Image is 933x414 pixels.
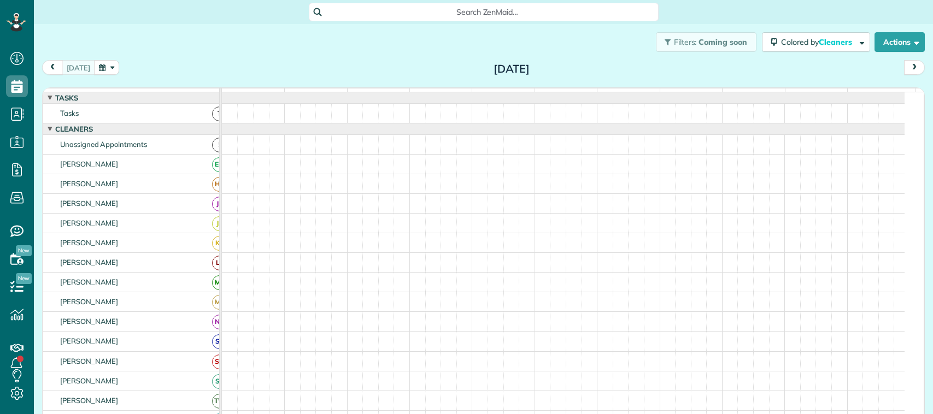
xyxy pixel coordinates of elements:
[212,157,227,172] span: EM
[348,91,368,99] span: 9am
[53,125,95,133] span: Cleaners
[58,336,121,345] span: [PERSON_NAME]
[58,159,121,168] span: [PERSON_NAME]
[62,60,95,75] button: [DATE]
[212,216,227,231] span: JR
[212,315,227,329] span: NN
[58,238,121,247] span: [PERSON_NAME]
[212,107,227,121] span: T
[16,245,32,256] span: New
[58,109,81,117] span: Tasks
[212,197,227,211] span: JB
[58,277,121,286] span: [PERSON_NAME]
[58,199,121,208] span: [PERSON_NAME]
[58,218,121,227] span: [PERSON_NAME]
[762,32,870,52] button: Colored byCleaners
[58,140,149,149] span: Unassigned Appointments
[904,60,925,75] button: next
[212,236,227,251] span: KB
[285,91,305,99] span: 8am
[785,91,805,99] span: 4pm
[674,37,697,47] span: Filters:
[848,91,867,99] span: 5pm
[819,37,854,47] span: Cleaners
[58,179,121,188] span: [PERSON_NAME]
[212,275,227,290] span: MT
[212,394,227,409] span: TW
[58,258,121,267] span: [PERSON_NAME]
[781,37,856,47] span: Colored by
[660,91,679,99] span: 2pm
[58,297,121,306] span: [PERSON_NAME]
[535,91,559,99] span: 12pm
[222,91,242,99] span: 7am
[597,91,617,99] span: 1pm
[472,91,497,99] span: 11am
[58,376,121,385] span: [PERSON_NAME]
[58,396,121,405] span: [PERSON_NAME]
[42,60,63,75] button: prev
[212,334,227,349] span: SB
[723,91,742,99] span: 3pm
[16,273,32,284] span: New
[875,32,925,52] button: Actions
[53,93,80,102] span: Tasks
[212,354,227,369] span: SM
[212,138,227,152] span: !
[212,256,227,270] span: LF
[212,374,227,389] span: SP
[443,63,580,75] h2: [DATE]
[410,91,435,99] span: 10am
[212,295,227,310] span: MB
[212,177,227,192] span: HC
[58,357,121,365] span: [PERSON_NAME]
[699,37,748,47] span: Coming soon
[58,317,121,326] span: [PERSON_NAME]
